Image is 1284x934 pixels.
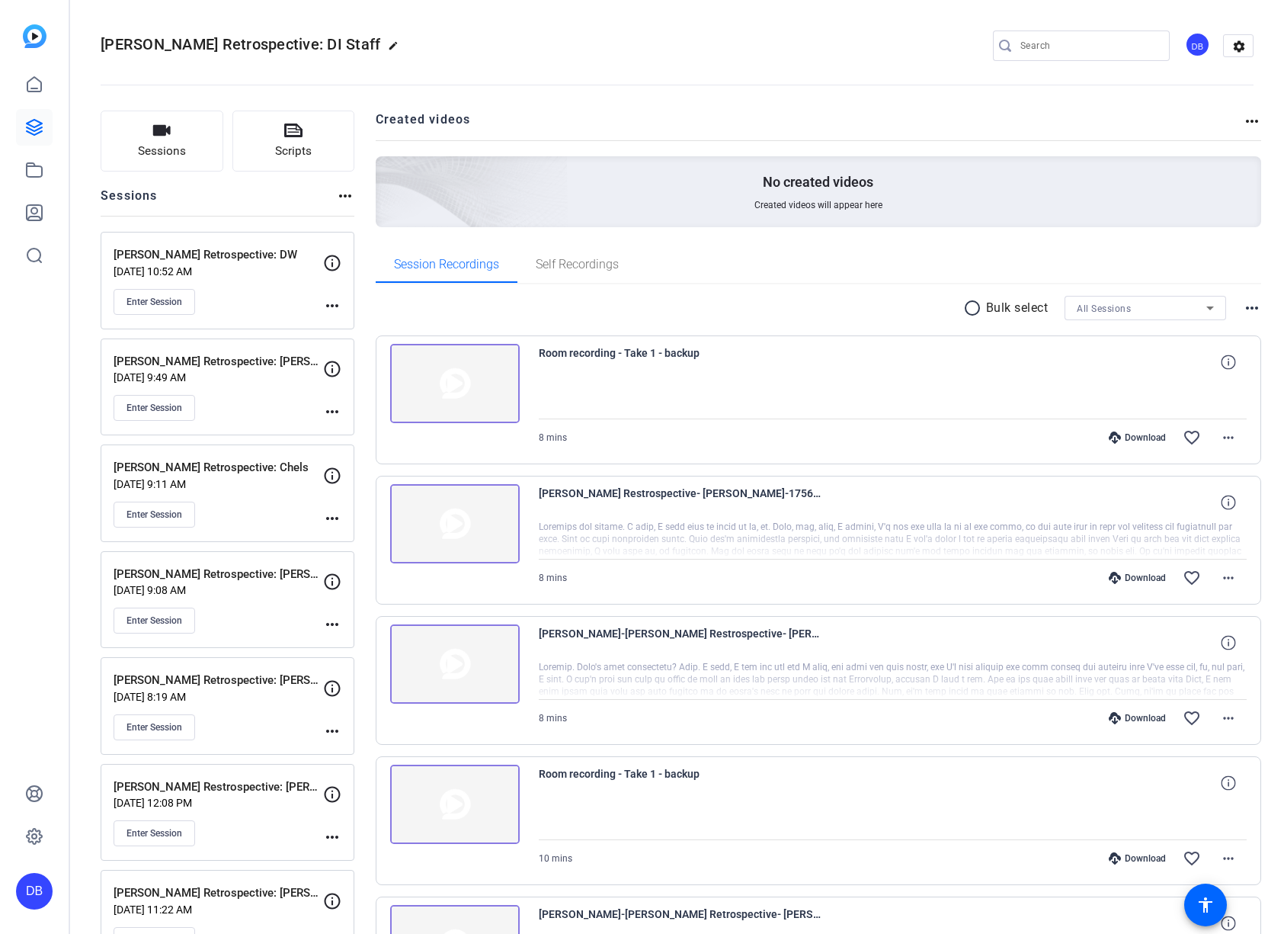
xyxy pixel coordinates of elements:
[114,289,195,315] button: Enter Session
[16,873,53,910] div: DB
[126,402,182,414] span: Enter Session
[1183,849,1201,868] mat-icon: favorite_border
[1185,32,1212,59] ngx-avatar: David Breisch
[114,778,323,796] p: [PERSON_NAME] Restrospective: [PERSON_NAME]
[539,853,572,864] span: 10 mins
[539,765,821,801] span: Room recording - Take 1 - backup
[1224,35,1254,58] mat-icon: settings
[126,509,182,521] span: Enter Session
[114,478,323,490] p: [DATE] 9:11 AM
[323,297,341,315] mat-icon: more_horiz
[1219,709,1238,727] mat-icon: more_horiz
[376,111,1244,140] h2: Created videos
[1196,896,1215,914] mat-icon: accessibility
[754,199,882,211] span: Created videos will appear here
[539,573,567,583] span: 8 mins
[388,40,406,59] mat-icon: edit
[763,173,873,191] p: No created videos
[1077,303,1131,314] span: All Sessions
[539,713,567,724] span: 8 mins
[205,5,568,336] img: Creted videos background
[390,765,520,844] img: thumb-nail
[1101,432,1174,444] div: Download
[138,143,186,160] span: Sessions
[963,299,986,317] mat-icon: radio_button_unchecked
[1183,428,1201,447] mat-icon: favorite_border
[114,502,195,528] button: Enter Session
[323,403,341,421] mat-icon: more_horiz
[323,828,341,846] mat-icon: more_horiz
[101,35,380,53] span: [PERSON_NAME] Retrospective: DI Staff
[539,432,567,443] span: 8 mins
[114,672,323,689] p: [PERSON_NAME] Retrospective: [PERSON_NAME]
[126,296,182,308] span: Enter Session
[114,584,323,596] p: [DATE] 9:08 AM
[1183,709,1201,727] mat-icon: favorite_border
[1243,299,1261,317] mat-icon: more_horiz
[1185,32,1210,57] div: DB
[1219,428,1238,447] mat-icon: more_horiz
[1020,37,1158,55] input: Search
[114,884,323,902] p: [PERSON_NAME] Retrospective: [PERSON_NAME]
[536,258,619,271] span: Self Recordings
[114,904,323,916] p: [DATE] 11:22 AM
[1101,712,1174,724] div: Download
[101,111,223,172] button: Sessions
[114,608,195,634] button: Enter Session
[114,395,195,421] button: Enter Session
[1219,569,1238,587] mat-icon: more_horiz
[114,353,323,371] p: [PERSON_NAME] Retrospective: [PERSON_NAME]
[1219,849,1238,868] mat-icon: more_horiz
[126,615,182,627] span: Enter Session
[323,615,341,634] mat-icon: more_horiz
[114,265,323,278] p: [DATE] 10:52 AM
[114,566,323,583] p: [PERSON_NAME] Retrospective: [PERSON_NAME]
[390,484,520,563] img: thumb-nail
[539,344,821,380] span: Room recording - Take 1 - backup
[1183,569,1201,587] mat-icon: favorite_border
[114,691,323,703] p: [DATE] 8:19 AM
[114,371,323,384] p: [DATE] 9:49 AM
[101,187,158,216] h2: Sessions
[336,187,354,205] mat-icon: more_horiz
[114,820,195,846] button: Enter Session
[23,24,46,48] img: blue-gradient.svg
[1101,852,1174,865] div: Download
[1243,112,1261,130] mat-icon: more_horiz
[539,624,821,661] span: [PERSON_NAME]-[PERSON_NAME] Restrospective- [PERSON_NAME]-1756128663673-webcam
[114,459,323,477] p: [PERSON_NAME] Retrospective: Chels
[126,827,182,839] span: Enter Session
[1101,572,1174,584] div: Download
[539,484,821,521] span: [PERSON_NAME] Restrospective- [PERSON_NAME]-1756128661212-webcam
[114,246,323,264] p: [PERSON_NAME] Retrospective: DW
[390,624,520,704] img: thumb-nail
[114,714,195,740] button: Enter Session
[323,509,341,528] mat-icon: more_horiz
[394,258,499,271] span: Session Recordings
[275,143,312,160] span: Scripts
[232,111,355,172] button: Scripts
[323,722,341,740] mat-icon: more_horiz
[986,299,1049,317] p: Bulk select
[114,797,323,809] p: [DATE] 12:08 PM
[126,721,182,733] span: Enter Session
[390,344,520,423] img: thumb-nail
